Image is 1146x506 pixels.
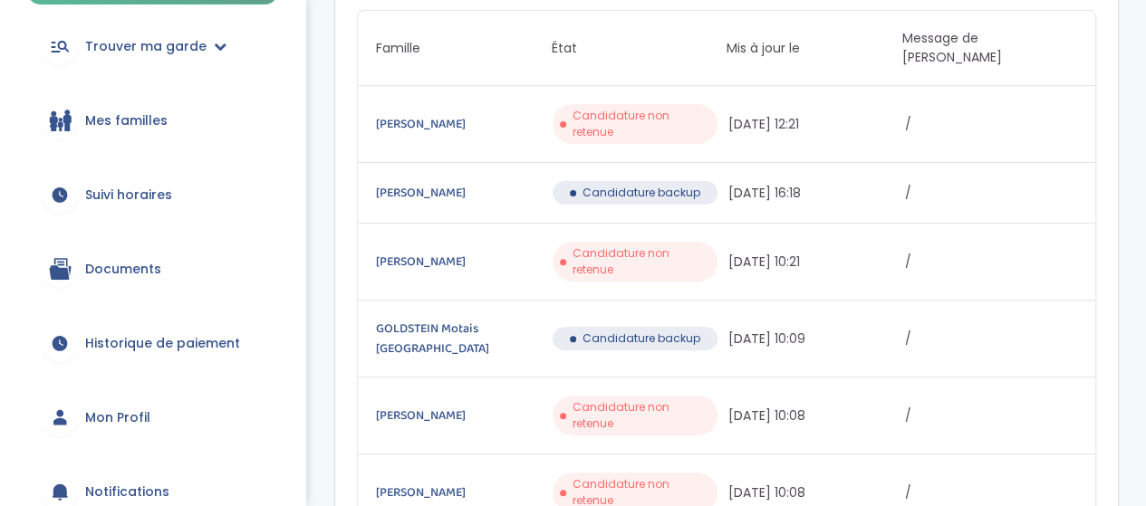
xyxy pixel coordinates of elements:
[727,39,901,58] span: Mis à jour le
[573,108,710,140] span: Candidature non retenue
[27,162,278,227] a: Suivi horaires
[583,185,700,201] span: Candidature backup
[905,115,1077,134] span: /
[552,39,727,58] span: État
[27,310,278,376] a: Historique de paiement
[728,184,900,203] span: [DATE] 16:18
[85,334,240,353] span: Historique de paiement
[905,253,1077,272] span: /
[583,330,700,347] span: Candidature backup
[728,253,900,272] span: [DATE] 10:21
[905,406,1077,425] span: /
[85,186,172,205] span: Suivi horaires
[728,115,900,134] span: [DATE] 12:21
[902,29,1077,67] span: Message de [PERSON_NAME]
[573,245,710,278] span: Candidature non retenue
[376,183,548,203] a: [PERSON_NAME]
[728,483,900,502] span: [DATE] 10:08
[376,319,548,358] a: GOLDSTEIN Motais [GEOGRAPHIC_DATA]
[27,88,278,153] a: Mes familles
[728,406,900,425] span: [DATE] 10:08
[376,482,548,502] a: [PERSON_NAME]
[27,14,278,79] a: Trouver ma garde
[85,37,207,56] span: Trouver ma garde
[728,329,900,348] span: [DATE] 10:09
[85,408,150,427] span: Mon Profil
[27,236,278,301] a: Documents
[376,252,548,272] a: [PERSON_NAME]
[376,114,548,134] a: [PERSON_NAME]
[573,399,710,432] span: Candidature non retenue
[85,260,161,279] span: Documents
[85,482,169,501] span: Notifications
[376,406,548,425] a: [PERSON_NAME]
[905,184,1077,203] span: /
[905,329,1077,348] span: /
[905,483,1077,502] span: /
[27,385,278,450] a: Mon Profil
[85,111,168,130] span: Mes familles
[376,39,551,58] span: Famille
